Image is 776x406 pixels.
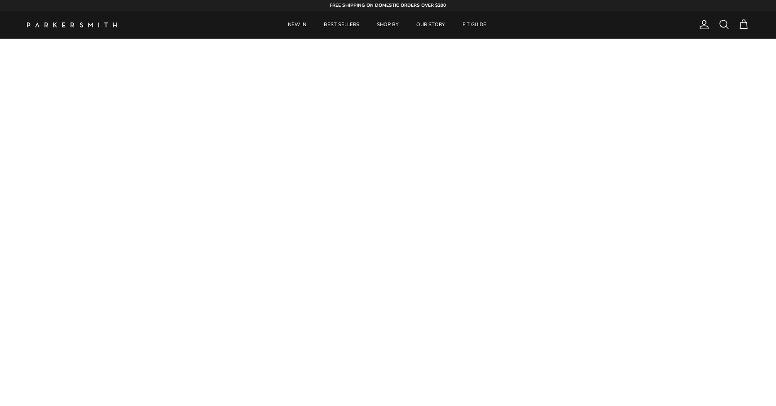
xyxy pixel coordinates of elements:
[27,22,117,27] a: Parker Smith
[316,11,367,39] a: BEST SELLERS
[454,11,494,39] a: FIT GUIDE
[280,11,314,39] a: NEW IN
[408,11,453,39] a: OUR STORY
[695,19,710,30] a: Account
[330,2,446,9] strong: FREE SHIPPING ON DOMESTIC ORDERS OVER $200
[134,11,640,39] div: Primary
[369,11,407,39] a: SHOP BY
